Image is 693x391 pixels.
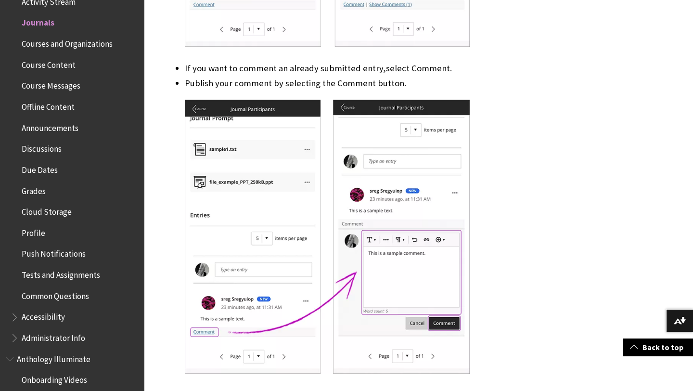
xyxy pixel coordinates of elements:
[22,162,58,175] span: Due Dates
[22,57,76,70] span: Course Content
[22,309,65,322] span: Accessibility
[17,351,90,364] span: Anthology Illuminate
[22,15,54,28] span: Journals
[22,372,87,385] span: Onboarding Videos
[22,141,62,154] span: Discussions
[22,204,72,217] span: Cloud Storage
[623,339,693,356] a: Back to top
[22,120,78,133] span: Announcements
[22,183,46,196] span: Grades
[22,99,75,112] span: Offline Content
[22,267,100,280] span: Tests and Assignments
[22,225,45,238] span: Profile
[185,63,386,74] span: If you want to comment an already submitted entry,
[185,62,541,75] li: select Comment.
[22,78,80,91] span: Course Messages
[22,288,89,301] span: Common Questions
[22,330,85,343] span: Administrator Info
[22,246,86,259] span: Push Notifications
[22,36,113,49] span: Courses and Organizations
[185,100,470,374] img: A journal is opened from the instructor's view with the "Comment" option selected and highlighted.
[185,78,406,89] span: Publish your comment by selecting the Comment button.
